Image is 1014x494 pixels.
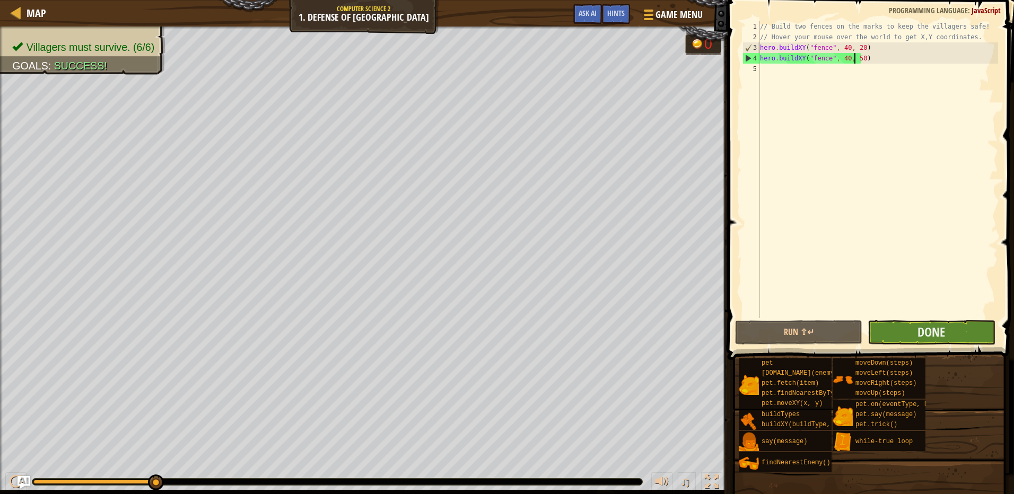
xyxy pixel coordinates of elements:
span: Villagers must survive. (6/6) [27,41,154,53]
span: pet [762,359,773,367]
div: 0 [704,37,715,51]
span: pet.moveXY(x, y) [762,400,823,407]
img: portrait.png [739,411,759,431]
img: portrait.png [833,432,853,452]
img: portrait.png [833,369,853,390]
span: moveUp(steps) [855,390,905,397]
span: buildXY(buildType, x, y) [762,421,853,428]
img: portrait.png [739,375,759,395]
img: portrait.png [833,406,853,426]
span: Done [917,323,945,340]
button: Adjust volume [651,472,672,494]
button: Ask AI [18,476,30,489]
span: moveLeft(steps) [855,369,913,377]
span: Goals [12,60,48,72]
span: Hints [607,8,625,18]
button: Ask AI [573,4,602,24]
button: Game Menu [635,4,709,29]
div: 3 [743,42,760,53]
span: moveRight(steps) [855,380,916,387]
span: pet.trick() [855,421,897,428]
span: pet.say(message) [855,411,916,418]
span: Success! [54,60,107,72]
span: buildTypes [762,411,800,418]
button: ♫ [678,472,696,494]
span: pet.findNearestByType(type) [762,390,864,397]
span: Ask AI [579,8,597,18]
span: moveDown(steps) [855,359,913,367]
span: : [48,60,54,72]
div: Team 'humans' has 0 gold. [685,33,721,55]
img: portrait.png [739,432,759,452]
span: Programming language [889,5,968,15]
span: pet.fetch(item) [762,380,819,387]
button: Done [868,320,995,345]
span: [DOMAIN_NAME](enemy) [762,369,838,377]
span: JavaScript [972,5,1001,15]
div: 1 [742,21,760,32]
span: pet.on(eventType, handler) [855,401,955,408]
button: Run ⇧↵ [735,320,862,345]
span: : [968,5,972,15]
a: Map [21,6,46,20]
span: ♫ [680,474,690,490]
div: 5 [742,64,760,74]
span: say(message) [762,438,807,445]
button: Ctrl + P: Play [5,472,27,494]
span: findNearestEnemy() [762,459,831,466]
button: Toggle fullscreen [701,472,722,494]
li: Villagers must survive. [12,40,154,55]
span: while-true loop [855,438,913,445]
span: Game Menu [655,8,703,22]
img: portrait.png [739,453,759,473]
div: 2 [742,32,760,42]
div: 4 [743,53,760,64]
span: Map [27,6,46,20]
